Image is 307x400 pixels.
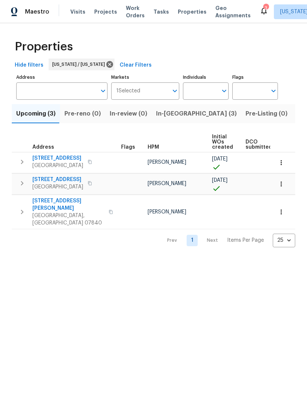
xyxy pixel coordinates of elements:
[183,75,229,79] label: Individuals
[70,8,85,15] span: Visits
[148,145,159,150] span: HPM
[273,231,295,250] div: 25
[215,4,251,19] span: Geo Assignments
[156,109,237,119] span: In-[GEOGRAPHIC_DATA] (3)
[32,212,104,227] span: [GEOGRAPHIC_DATA], [GEOGRAPHIC_DATA] 07840
[232,75,278,79] label: Flags
[212,156,227,162] span: [DATE]
[178,8,207,15] span: Properties
[32,145,54,150] span: Address
[32,162,83,169] span: [GEOGRAPHIC_DATA]
[16,109,56,119] span: Upcoming (3)
[160,234,295,247] nav: Pagination Navigation
[32,183,83,191] span: [GEOGRAPHIC_DATA]
[32,197,104,212] span: [STREET_ADDRESS][PERSON_NAME]
[94,8,117,15] span: Projects
[153,9,169,14] span: Tasks
[148,160,186,165] span: [PERSON_NAME]
[98,86,108,96] button: Open
[227,237,264,244] p: Items Per Page
[126,4,145,19] span: Work Orders
[246,139,272,150] span: DCO submitted
[148,181,186,186] span: [PERSON_NAME]
[170,86,180,96] button: Open
[32,155,83,162] span: [STREET_ADDRESS]
[268,86,279,96] button: Open
[187,235,198,246] a: Goto page 1
[16,75,107,79] label: Address
[212,178,227,183] span: [DATE]
[49,59,114,70] div: [US_STATE] / [US_STATE]
[120,61,152,70] span: Clear Filters
[219,86,229,96] button: Open
[148,209,186,215] span: [PERSON_NAME]
[121,145,135,150] span: Flags
[64,109,101,119] span: Pre-reno (0)
[110,109,147,119] span: In-review (0)
[32,176,83,183] span: [STREET_ADDRESS]
[111,75,180,79] label: Markets
[12,59,46,72] button: Hide filters
[25,8,49,15] span: Maestro
[15,61,43,70] span: Hide filters
[52,61,108,68] span: [US_STATE] / [US_STATE]
[263,4,268,12] div: 3
[117,59,155,72] button: Clear Filters
[15,43,73,50] span: Properties
[246,109,287,119] span: Pre-Listing (0)
[212,134,233,150] span: Initial WOs created
[116,88,140,94] span: 1 Selected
